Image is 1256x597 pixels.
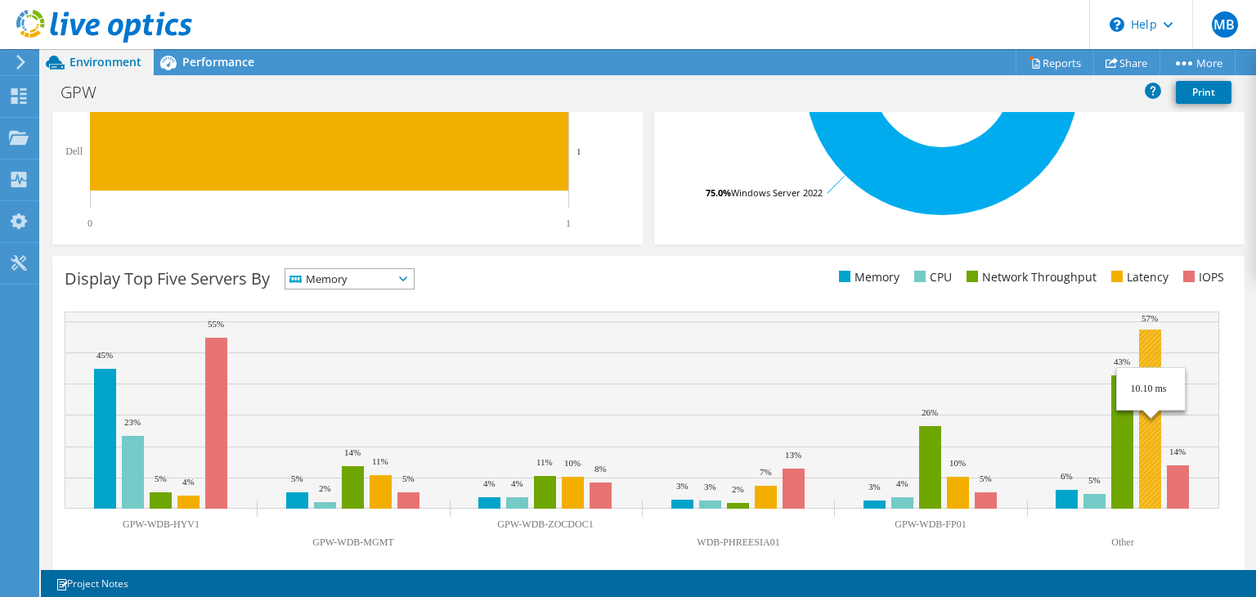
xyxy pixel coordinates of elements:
[1160,50,1236,75] a: More
[208,319,224,329] text: 55%
[697,536,779,548] text: WDB-PHREESIA01
[576,146,581,156] text: 1
[566,218,571,229] text: 1
[182,54,254,70] span: Performance
[53,83,122,101] h1: GPW
[785,450,801,460] text: 13%
[291,474,303,483] text: 5%
[1111,536,1133,548] text: Other
[760,467,772,477] text: 7%
[1169,447,1186,456] text: 14%
[536,457,553,467] text: 11%
[1212,11,1238,38] span: MB
[1176,81,1231,104] a: Print
[372,456,388,466] text: 11%
[402,474,415,483] text: 5%
[344,447,361,457] text: 14%
[155,474,167,483] text: 5%
[1093,50,1160,75] a: Share
[731,186,823,199] tspan: Windows Server 2022
[896,478,908,488] text: 4%
[124,417,141,427] text: 23%
[594,464,607,474] text: 8%
[949,458,966,468] text: 10%
[1110,17,1124,32] svg: \n
[835,268,899,286] li: Memory
[87,218,92,229] text: 0
[922,407,938,417] text: 26%
[44,573,140,594] a: Project Notes
[65,146,83,157] text: Dell
[1016,50,1094,75] a: Reports
[895,518,966,530] text: GPW-WDB-FP01
[1179,268,1224,286] li: IOPS
[706,186,731,199] tspan: 75.0%
[910,268,952,286] li: CPU
[285,269,393,289] span: Memory
[497,518,593,530] text: GPW-WDB-ZOCDOC1
[704,482,716,492] text: 3%
[868,482,881,492] text: 3%
[1088,475,1101,485] text: 5%
[962,268,1097,286] li: Network Throughput
[980,474,992,483] text: 5%
[123,518,200,530] text: GPW-WDB-HYV1
[319,483,331,493] text: 2%
[676,481,689,491] text: 3%
[1114,357,1130,366] text: 43%
[1107,268,1169,286] li: Latency
[70,54,141,70] span: Environment
[182,477,195,487] text: 4%
[96,350,113,360] text: 45%
[732,484,744,494] text: 2%
[511,478,523,488] text: 4%
[1061,471,1073,481] text: 6%
[564,458,581,468] text: 10%
[312,536,394,548] text: GPW-WDB-MGMT
[483,478,496,488] text: 4%
[1142,313,1158,323] text: 57%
